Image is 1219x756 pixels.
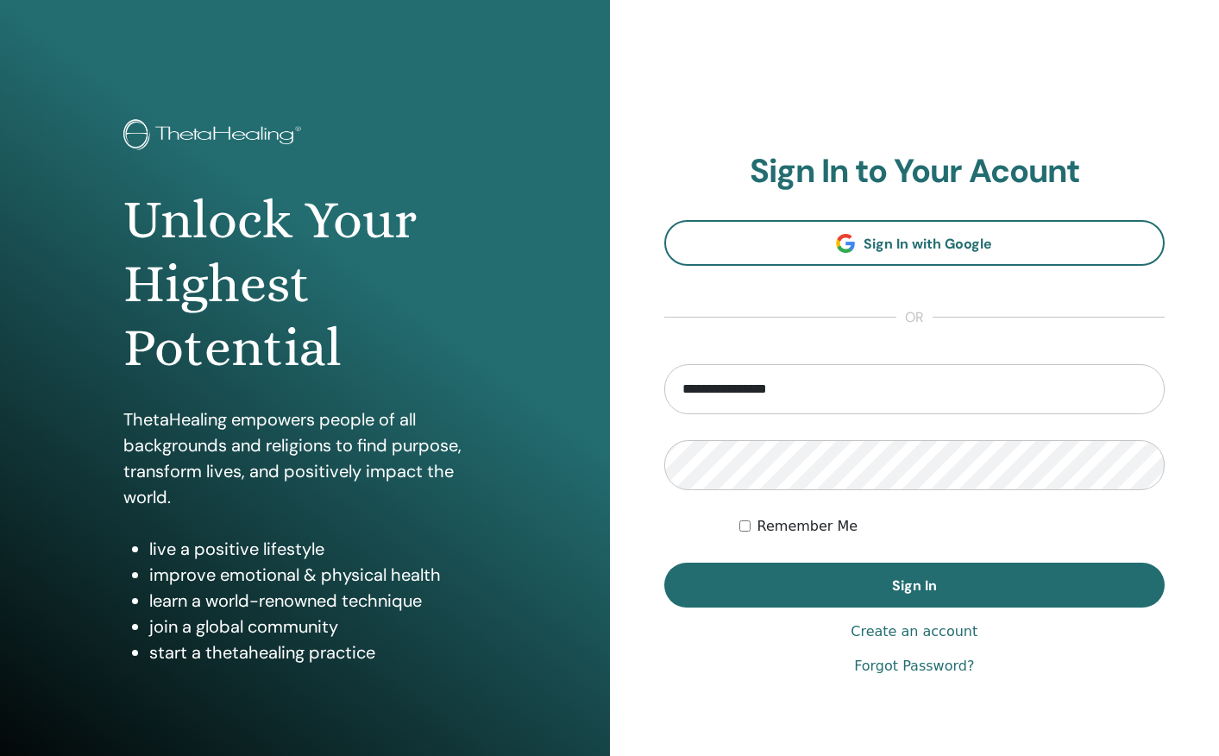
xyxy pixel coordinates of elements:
[149,588,487,614] li: learn a world-renowned technique
[149,639,487,665] li: start a thetahealing practice
[123,188,487,381] h1: Unlock Your Highest Potential
[864,235,992,253] span: Sign In with Google
[892,576,937,595] span: Sign In
[896,307,933,328] span: or
[149,614,487,639] li: join a global community
[123,406,487,510] p: ThetaHealing empowers people of all backgrounds and religions to find purpose, transform lives, a...
[664,563,1166,608] button: Sign In
[664,152,1166,192] h2: Sign In to Your Acount
[664,220,1166,266] a: Sign In with Google
[739,516,1165,537] div: Keep me authenticated indefinitely or until I manually logout
[851,621,977,642] a: Create an account
[149,536,487,562] li: live a positive lifestyle
[757,516,858,537] label: Remember Me
[149,562,487,588] li: improve emotional & physical health
[854,656,974,677] a: Forgot Password?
